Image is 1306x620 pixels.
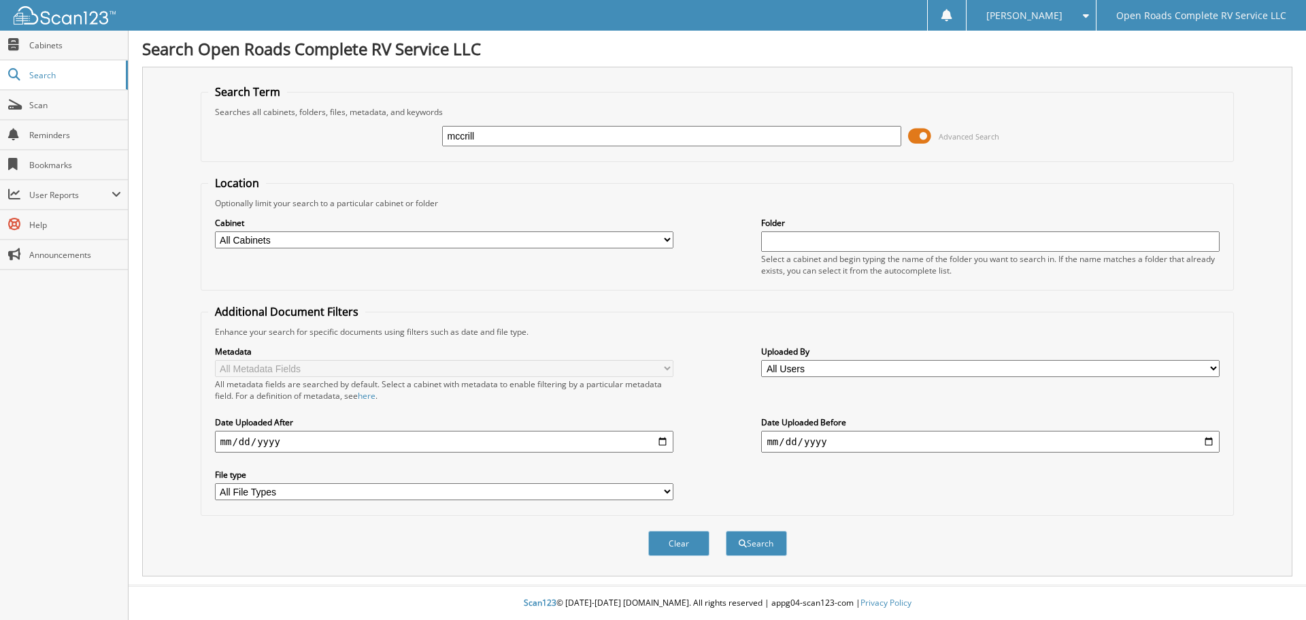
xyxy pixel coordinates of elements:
[939,131,999,142] span: Advanced Search
[208,304,365,319] legend: Additional Document Filters
[215,431,673,453] input: start
[208,176,266,191] legend: Location
[142,37,1292,60] h1: Search Open Roads Complete RV Service LLC
[208,326,1227,338] div: Enhance your search for specific documents using filters such as date and file type.
[726,531,787,556] button: Search
[29,39,121,51] span: Cabinets
[129,587,1306,620] div: © [DATE]-[DATE] [DOMAIN_NAME]. All rights reserved | appg04-scan123-com |
[29,189,112,201] span: User Reports
[208,106,1227,118] div: Searches all cabinets, folders, files, metadata, and keywords
[358,390,375,402] a: here
[14,6,116,25] img: scan123-logo-white.svg
[761,253,1220,276] div: Select a cabinet and begin typing the name of the folder you want to search in. If the name match...
[986,12,1062,20] span: [PERSON_NAME]
[524,597,556,608] span: Scan123
[761,346,1220,357] label: Uploaded By
[29,249,121,261] span: Announcements
[215,346,673,357] label: Metadata
[761,217,1220,229] label: Folder
[761,431,1220,453] input: end
[29,99,121,111] span: Scan
[29,219,121,231] span: Help
[29,69,119,81] span: Search
[208,84,287,99] legend: Search Term
[1116,12,1286,20] span: Open Roads Complete RV Service LLC
[215,378,673,402] div: All metadata fields are searched by default. Select a cabinet with metadata to enable filtering b...
[860,597,911,608] a: Privacy Policy
[648,531,709,556] button: Clear
[208,197,1227,209] div: Optionally limit your search to a particular cabinet or folder
[29,159,121,171] span: Bookmarks
[215,217,673,229] label: Cabinet
[761,417,1220,428] label: Date Uploaded Before
[1238,555,1306,620] iframe: Chat Widget
[29,129,121,141] span: Reminders
[215,469,673,480] label: File type
[215,417,673,428] label: Date Uploaded After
